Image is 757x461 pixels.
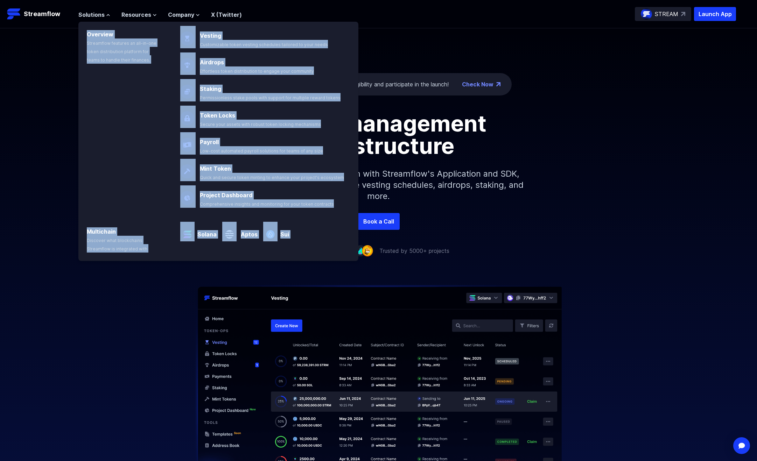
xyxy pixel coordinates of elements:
button: Launch App [694,7,736,21]
span: Company [168,10,194,19]
img: Mint Token [180,159,194,178]
a: Streamflow [7,7,71,21]
a: Check Now [462,80,493,88]
a: Mint Token [200,165,231,172]
img: company-8 [355,245,366,256]
img: Token Locks [180,106,194,125]
a: Solana [195,225,217,239]
p: Simplify your token distribution with Streamflow's Application and SDK, offering access to custom... [228,157,529,213]
a: Airdrops [200,59,224,66]
img: company-9 [362,245,373,256]
a: X (Twitter) [211,11,242,18]
img: Streamflow Logo [7,7,21,21]
button: Solutions [78,10,110,19]
img: streamflow-logo-circle.png [641,8,652,20]
span: Effortless token distribution to engage your community [200,69,314,74]
img: top-right-arrow.png [496,82,500,86]
span: Low-cost automated payroll solutions for teams of any size [200,148,323,154]
a: Sui [278,225,289,239]
span: Resources [121,10,151,19]
span: Permissionless stake pools with support for multiple reward tokens [200,95,341,100]
img: Sui [263,222,278,241]
span: Solutions [78,10,105,19]
span: Customizable token vesting schedules tailored to your needs [200,42,328,47]
a: Token Locks [200,112,235,119]
span: Discover what blockchains Streamflow is integrated with [87,238,147,251]
img: Vesting [180,26,194,45]
h1: Token management infrastructure [221,112,536,157]
a: Project Dashboard [200,192,252,199]
a: Vesting [200,32,221,39]
span: Secure your assets with robust token locking mechanisms [200,122,321,127]
a: Staking [200,85,221,92]
a: STREAM [635,7,691,21]
span: Streamflow features an all-in-one token distribution platform for teams to handle their finances. [87,41,156,63]
p: Trusted by 5000+ projects [379,247,449,255]
a: Overview [87,31,113,38]
img: Staking [180,79,194,99]
span: Comprehensive insights and monitoring for your token contracts [200,201,334,207]
a: Multichain [87,228,116,235]
img: Payroll [180,132,194,152]
img: Airdrops [180,52,194,72]
a: Payroll [200,139,219,146]
button: Company [168,10,200,19]
img: Solana [180,222,195,241]
a: Aptos [237,225,258,239]
img: Aptos [222,222,237,241]
img: Project Dashboard [180,185,194,205]
button: Resources [121,10,157,19]
p: Streamflow [24,9,60,19]
p: STREAM [655,10,678,18]
div: Open Intercom Messenger [733,437,750,454]
span: Quick and secure token minting to enhance your project's ecosystem [200,175,344,180]
a: Book a Call [358,213,400,230]
div: Check eligibility and participate in the launch! [271,80,449,88]
img: top-right-arrow.svg [681,12,685,16]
